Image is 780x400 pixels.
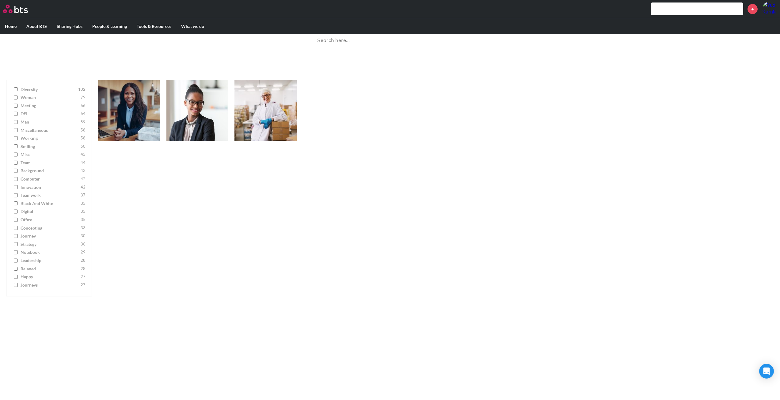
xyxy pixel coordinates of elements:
input: leadership 28 [14,258,18,263]
span: 28 [81,266,86,272]
input: innovation 42 [14,185,18,189]
input: Black and White 35 [14,201,18,206]
span: meeting [21,103,79,109]
label: People & Learning [87,18,132,34]
span: 37 [81,192,86,198]
span: 27 [81,274,86,280]
label: Sharing Hubs [52,18,87,34]
span: 102 [78,86,86,93]
input: man 59 [14,120,18,124]
span: working [21,135,79,141]
input: notebook 29 [14,250,18,254]
span: happy [21,274,79,280]
input: happy 27 [14,275,18,279]
span: 58 [81,127,86,133]
span: teamwork [21,192,79,198]
label: What we do [176,18,209,34]
span: 33 [81,225,86,231]
span: 35 [81,208,86,215]
input: digital 35 [14,209,18,214]
span: 43 [81,168,86,174]
span: 45 [81,151,86,158]
span: man [21,119,79,125]
span: background [21,168,79,174]
span: digital [21,208,79,215]
img: BTS Logo [3,5,28,13]
span: relaxed [21,266,79,272]
span: miscellaneous [21,127,79,133]
input: background 43 [14,169,18,173]
input: team 44 [14,161,18,165]
div: Open Intercom Messenger [759,364,774,379]
span: 35 [81,200,86,207]
a: + [748,4,758,14]
span: 50 [81,143,86,150]
a: Profile [762,2,777,16]
input: meeting 66 [14,104,18,108]
span: team [21,160,79,166]
span: strategy [21,241,79,247]
span: 29 [81,249,86,255]
input: concepting 33 [14,226,18,230]
a: Ask a Question/Provide Feedback [354,55,426,61]
input: diversity 102 [14,87,18,92]
span: smiling [21,143,79,150]
input: office 35 [14,218,18,222]
span: innovation [21,184,79,190]
input: journeys 27 [14,283,18,287]
a: Go home [3,5,39,13]
span: 79 [81,94,86,101]
span: computer [21,176,79,182]
input: working 58 [14,136,18,140]
input: DEI 64 [14,112,18,116]
span: 59 [81,119,86,125]
label: About BTS [21,18,52,34]
span: 35 [81,217,86,223]
input: strategy 30 [14,242,18,246]
input: teamwork 37 [14,193,18,197]
span: 42 [81,184,86,190]
input: relaxed 28 [14,267,18,271]
input: misc 45 [14,152,18,157]
input: smiling 50 [14,144,18,149]
label: Tools & Resources [132,18,176,34]
span: office [21,217,79,223]
span: woman [21,94,79,101]
span: DEI [21,111,79,117]
span: leadership [21,257,79,264]
span: 27 [81,282,86,288]
input: woman 79 [14,95,18,100]
span: notebook [21,249,79,255]
input: Search here… [314,32,467,49]
span: 64 [81,111,86,117]
span: 44 [81,160,86,166]
span: diversity [21,86,77,93]
input: journey 30 [14,234,18,238]
span: 30 [81,233,86,239]
span: concepting [21,225,79,231]
span: misc [21,151,79,158]
span: 58 [81,135,86,141]
span: Black and White [21,200,79,207]
img: Yudi Kurniawan [762,2,777,16]
span: 28 [81,257,86,264]
span: 66 [81,103,86,109]
input: miscellaneous 58 [14,128,18,132]
span: 30 [81,241,86,247]
span: journeys [21,282,79,288]
input: computer 42 [14,177,18,181]
span: 42 [81,176,86,182]
span: journey [21,233,79,239]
